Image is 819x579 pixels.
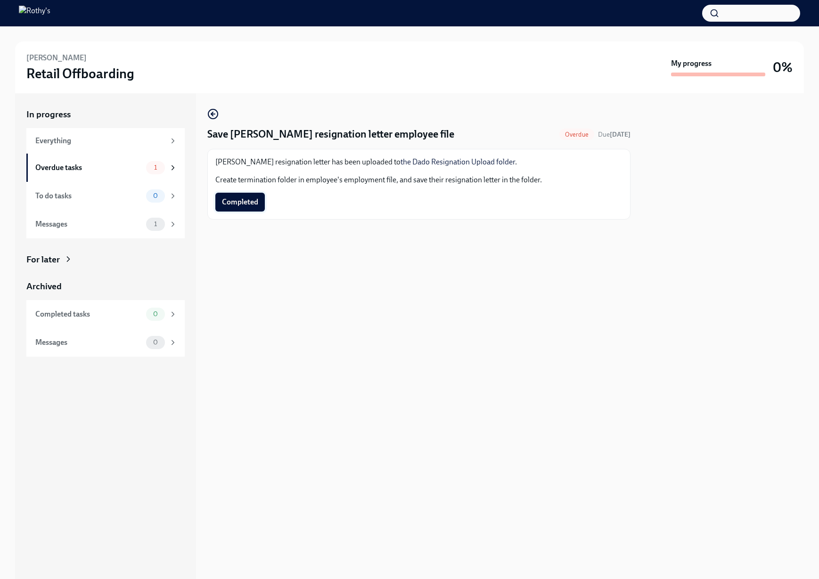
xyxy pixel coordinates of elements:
span: 0 [147,192,164,199]
span: Overdue [559,131,594,138]
h6: [PERSON_NAME] [26,53,87,63]
h3: Retail Offboarding [26,65,134,82]
p: [PERSON_NAME] resignation letter has been uploaded to . [215,157,622,167]
div: Messages [35,219,142,229]
strong: My progress [671,58,712,69]
div: Overdue tasks [35,163,142,173]
strong: [DATE] [610,130,631,139]
a: In progress [26,108,185,121]
div: Completed tasks [35,309,142,319]
div: For later [26,253,60,266]
span: 0 [147,339,164,346]
a: Messages1 [26,210,185,238]
div: Messages [35,337,142,348]
a: To do tasks0 [26,182,185,210]
a: Overdue tasks1 [26,154,185,182]
a: For later [26,253,185,266]
span: 0 [147,310,164,318]
p: Create termination folder in employee's employment file, and save their resignation letter in the... [215,175,622,185]
a: Messages0 [26,328,185,357]
a: the Dado Resignation Upload folder [401,157,515,166]
a: Archived [26,280,185,293]
span: Completed [222,197,258,207]
span: September 13th, 2025 09:00 [598,130,631,139]
a: Everything [26,128,185,154]
span: 1 [148,164,163,171]
h3: 0% [773,59,793,76]
img: Rothy's [19,6,50,21]
div: To do tasks [35,191,142,201]
a: Completed tasks0 [26,300,185,328]
span: Due [598,130,631,139]
div: Everything [35,136,165,146]
span: 1 [148,220,163,228]
h4: Save [PERSON_NAME] resignation letter employee file [207,127,454,141]
button: Completed [215,193,265,212]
